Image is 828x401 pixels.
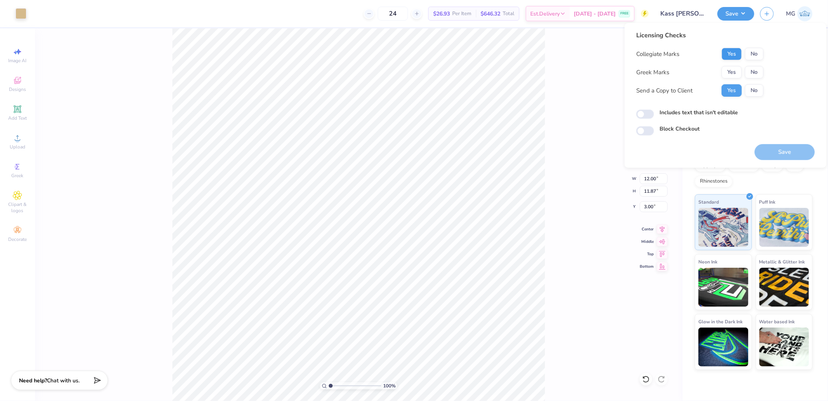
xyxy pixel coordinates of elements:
[759,328,809,366] img: Water based Ink
[12,173,24,179] span: Greek
[636,68,669,77] div: Greek Marks
[640,227,654,232] span: Center
[660,125,700,133] label: Block Checkout
[786,6,812,21] a: MG
[698,328,748,366] img: Glow in the Dark Ink
[698,317,743,326] span: Glow in the Dark Ink
[8,236,27,242] span: Decorate
[660,108,738,117] label: Includes text that isn't editable
[698,258,717,266] span: Neon Ink
[698,208,748,247] img: Standard
[759,198,776,206] span: Puff Ink
[636,50,679,59] div: Collegiate Marks
[19,377,47,384] strong: Need help?
[452,10,471,18] span: Per Item
[722,66,742,78] button: Yes
[717,7,754,21] button: Save
[695,176,733,187] div: Rhinestones
[636,86,693,95] div: Send a Copy to Client
[9,58,27,64] span: Image AI
[698,268,748,307] img: Neon Ink
[722,84,742,97] button: Yes
[759,268,809,307] img: Metallic & Glitter Ink
[722,48,742,60] button: Yes
[636,31,764,40] div: Licensing Checks
[640,264,654,269] span: Bottom
[378,7,408,21] input: – –
[759,317,795,326] span: Water based Ink
[574,10,616,18] span: [DATE] - [DATE]
[759,208,809,247] img: Puff Ink
[503,10,514,18] span: Total
[786,9,795,18] span: MG
[745,84,764,97] button: No
[9,86,26,92] span: Designs
[383,382,396,389] span: 100 %
[433,10,450,18] span: $26.93
[481,10,500,18] span: $646.32
[10,144,25,150] span: Upload
[640,239,654,244] span: Middle
[4,201,31,214] span: Clipart & logos
[759,258,805,266] span: Metallic & Glitter Ink
[8,115,27,121] span: Add Text
[745,66,764,78] button: No
[797,6,812,21] img: Michael Galon
[530,10,560,18] span: Est. Delivery
[698,198,719,206] span: Standard
[745,48,764,60] button: No
[640,251,654,257] span: Top
[654,6,712,21] input: Untitled Design
[47,377,80,384] span: Chat with us.
[620,11,628,16] span: FREE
